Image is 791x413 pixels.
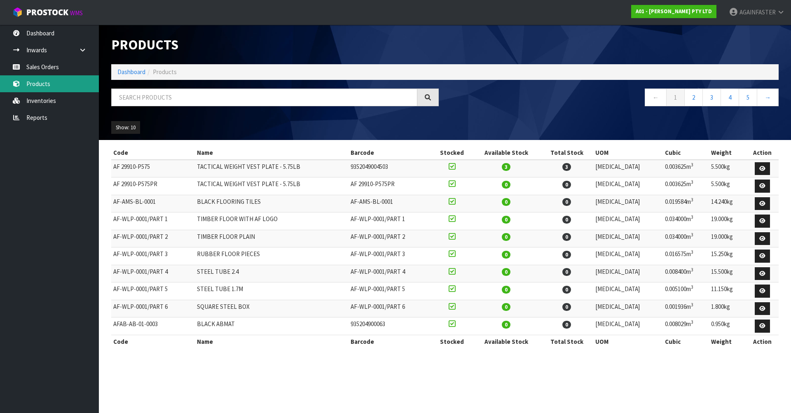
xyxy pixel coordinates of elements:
[349,282,432,300] td: AF-WLP-0001/PART 5
[502,303,510,311] span: 0
[349,212,432,230] td: AF-WLP-0001/PART 1
[502,181,510,189] span: 0
[663,300,709,317] td: 0.001936m
[432,335,472,348] th: Stocked
[691,249,693,255] sup: 3
[691,319,693,325] sup: 3
[349,247,432,265] td: AF-WLP-0001/PART 3
[111,265,195,282] td: AF-WLP-0001/PART 4
[746,335,779,348] th: Action
[663,212,709,230] td: 0.034000m
[111,212,195,230] td: AF-WLP-0001/PART 1
[691,214,693,220] sup: 3
[195,212,349,230] td: TIMBER FLOOR WITH AF LOGO
[111,89,417,106] input: Search products
[691,232,693,238] sup: 3
[757,89,779,106] a: →
[663,335,709,348] th: Cubic
[709,212,746,230] td: 19.000kg
[721,89,739,106] a: 4
[691,162,693,168] sup: 3
[349,177,432,195] td: AF 29910-P575PR
[111,195,195,212] td: AF-AMS-BL-0001
[562,286,571,294] span: 0
[111,160,195,177] td: AF 29910-P575
[740,8,776,16] span: AGAINFASTER
[195,160,349,177] td: TACTICAL WEIGHT VEST PLATE - 5.75LB
[691,284,693,290] sup: 3
[562,216,571,224] span: 0
[663,265,709,282] td: 0.008400m
[349,195,432,212] td: AF-AMS-BL-0001
[709,317,746,335] td: 0.950kg
[111,335,195,348] th: Code
[562,198,571,206] span: 0
[593,160,663,177] td: [MEDICAL_DATA]
[349,160,432,177] td: 9352049004503
[502,216,510,224] span: 0
[26,7,68,18] span: ProStock
[663,282,709,300] td: 0.005100m
[663,230,709,247] td: 0.034000m
[540,335,593,348] th: Total Stock
[195,300,349,317] td: SQUARE STEEL BOX
[349,265,432,282] td: AF-WLP-0001/PART 4
[691,267,693,273] sup: 3
[709,282,746,300] td: 11.150kg
[502,321,510,329] span: 0
[195,195,349,212] td: BLACK FLOORING TILES
[593,212,663,230] td: [MEDICAL_DATA]
[691,179,693,185] sup: 3
[593,335,663,348] th: UOM
[691,302,693,308] sup: 3
[709,195,746,212] td: 14.240kg
[709,177,746,195] td: 5.500kg
[349,146,432,159] th: Barcode
[111,230,195,247] td: AF-WLP-0001/PART 2
[663,160,709,177] td: 0.003625m
[117,68,145,76] a: Dashboard
[593,230,663,247] td: [MEDICAL_DATA]
[502,163,510,171] span: 3
[502,233,510,241] span: 0
[702,89,721,106] a: 3
[593,317,663,335] td: [MEDICAL_DATA]
[502,198,510,206] span: 0
[349,230,432,247] td: AF-WLP-0001/PART 2
[593,300,663,317] td: [MEDICAL_DATA]
[153,68,177,76] span: Products
[593,195,663,212] td: [MEDICAL_DATA]
[12,7,23,17] img: cube-alt.png
[111,146,195,159] th: Code
[349,335,432,348] th: Barcode
[111,177,195,195] td: AF 29910-P575PR
[349,317,432,335] td: 935204900063
[195,282,349,300] td: STEEL TUBE 1.7M
[562,181,571,189] span: 0
[562,233,571,241] span: 0
[746,146,779,159] th: Action
[432,146,472,159] th: Stocked
[195,247,349,265] td: RUBBER FLOOR PIECES
[666,89,685,106] a: 1
[709,265,746,282] td: 15.500kg
[663,146,709,159] th: Cubic
[562,268,571,276] span: 0
[663,317,709,335] td: 0.008029m
[502,286,510,294] span: 0
[111,317,195,335] td: AFAB-AB-01-0003
[111,282,195,300] td: AF-WLP-0001/PART 5
[195,265,349,282] td: STEEL TUBE 2.4
[709,335,746,348] th: Weight
[709,160,746,177] td: 5.500kg
[472,335,541,348] th: Available Stock
[684,89,703,106] a: 2
[691,197,693,203] sup: 3
[663,247,709,265] td: 0.016575m
[562,251,571,259] span: 0
[111,247,195,265] td: AF-WLP-0001/PART 3
[663,195,709,212] td: 0.019584m
[111,37,439,52] h1: Products
[562,303,571,311] span: 0
[709,146,746,159] th: Weight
